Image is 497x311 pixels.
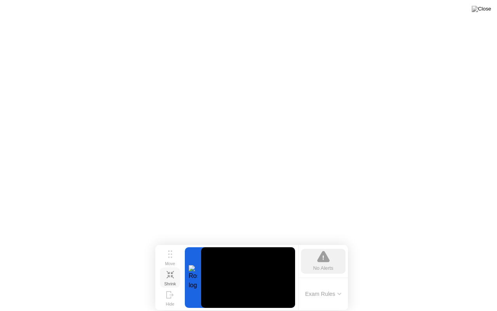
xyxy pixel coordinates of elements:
[165,261,175,266] div: Move
[160,288,180,308] button: Hide
[166,302,174,306] div: Hide
[303,290,344,297] button: Exam Rules
[160,267,180,288] button: Shrink
[313,264,334,272] div: No Alerts
[164,281,176,286] div: Shrink
[160,247,180,267] button: Move
[472,6,491,12] img: Close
